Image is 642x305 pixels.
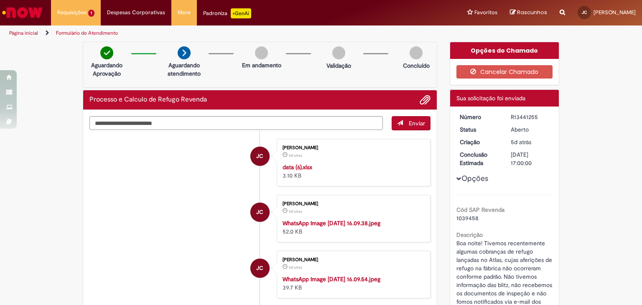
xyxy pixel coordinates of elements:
[250,147,270,166] div: Jonathan Da Silva Cunha
[56,30,118,36] a: Formulário de Atendimento
[332,46,345,59] img: img-circle-grey.png
[474,8,497,17] span: Favoritos
[326,61,351,70] p: Validação
[178,46,191,59] img: arrow-next.png
[283,145,422,150] div: [PERSON_NAME]
[283,275,380,283] a: WhatsApp Image [DATE] 16.09.54.jpeg
[511,138,531,146] span: 5d atrás
[164,61,204,78] p: Aguardando atendimento
[9,30,38,36] a: Página inicial
[283,163,312,171] a: data (6).xlsx
[289,265,302,270] time: 22/08/2025 18:23:27
[283,201,422,206] div: [PERSON_NAME]
[242,61,281,69] p: Em andamento
[88,10,94,17] span: 1
[283,163,422,180] div: 3.10 KB
[1,4,44,21] img: ServiceNow
[453,113,505,121] dt: Número
[594,9,636,16] span: [PERSON_NAME]
[511,113,550,121] div: R13441255
[392,116,431,130] button: Enviar
[250,203,270,222] div: Jonathan Da Silva Cunha
[456,214,479,222] span: 1039458
[256,258,263,278] span: JC
[283,257,422,262] div: [PERSON_NAME]
[283,219,422,236] div: 52.0 KB
[231,8,251,18] p: +GenAi
[453,150,505,167] dt: Conclusão Estimada
[409,119,425,127] span: Enviar
[456,231,483,239] b: Descrição
[289,209,302,214] time: 22/08/2025 18:23:28
[420,94,431,105] button: Adicionar anexos
[178,8,191,17] span: More
[450,42,559,59] div: Opções do Chamado
[289,153,302,158] time: 22/08/2025 18:24:12
[511,150,550,167] div: [DATE] 17:00:00
[89,96,207,104] h2: Processo e Calculo de Refugo Revenda Histórico de tíquete
[283,219,380,227] a: WhatsApp Image [DATE] 16.09.38.jpeg
[256,202,263,222] span: JC
[582,10,587,15] span: JC
[255,46,268,59] img: img-circle-grey.png
[511,125,550,134] div: Aberto
[6,25,422,41] ul: Trilhas de página
[289,153,302,158] span: 5d atrás
[403,61,430,70] p: Concluído
[89,116,383,130] textarea: Digite sua mensagem aqui...
[456,206,504,213] b: Cód SAP Revenda
[511,138,550,146] div: 22/08/2025 18:24:22
[410,46,423,59] img: img-circle-grey.png
[511,138,531,146] time: 22/08/2025 18:24:22
[289,209,302,214] span: 5d atrás
[57,8,87,17] span: Requisições
[453,138,505,146] dt: Criação
[456,94,525,102] span: Sua solicitação foi enviada
[517,8,547,16] span: Rascunhos
[100,46,113,59] img: check-circle-green.png
[256,146,263,166] span: JC
[510,9,547,17] a: Rascunhos
[250,259,270,278] div: Jonathan Da Silva Cunha
[87,61,127,78] p: Aguardando Aprovação
[283,275,422,292] div: 39.7 KB
[289,265,302,270] span: 5d atrás
[107,8,165,17] span: Despesas Corporativas
[203,8,251,18] div: Padroniza
[456,65,553,79] button: Cancelar Chamado
[453,125,505,134] dt: Status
